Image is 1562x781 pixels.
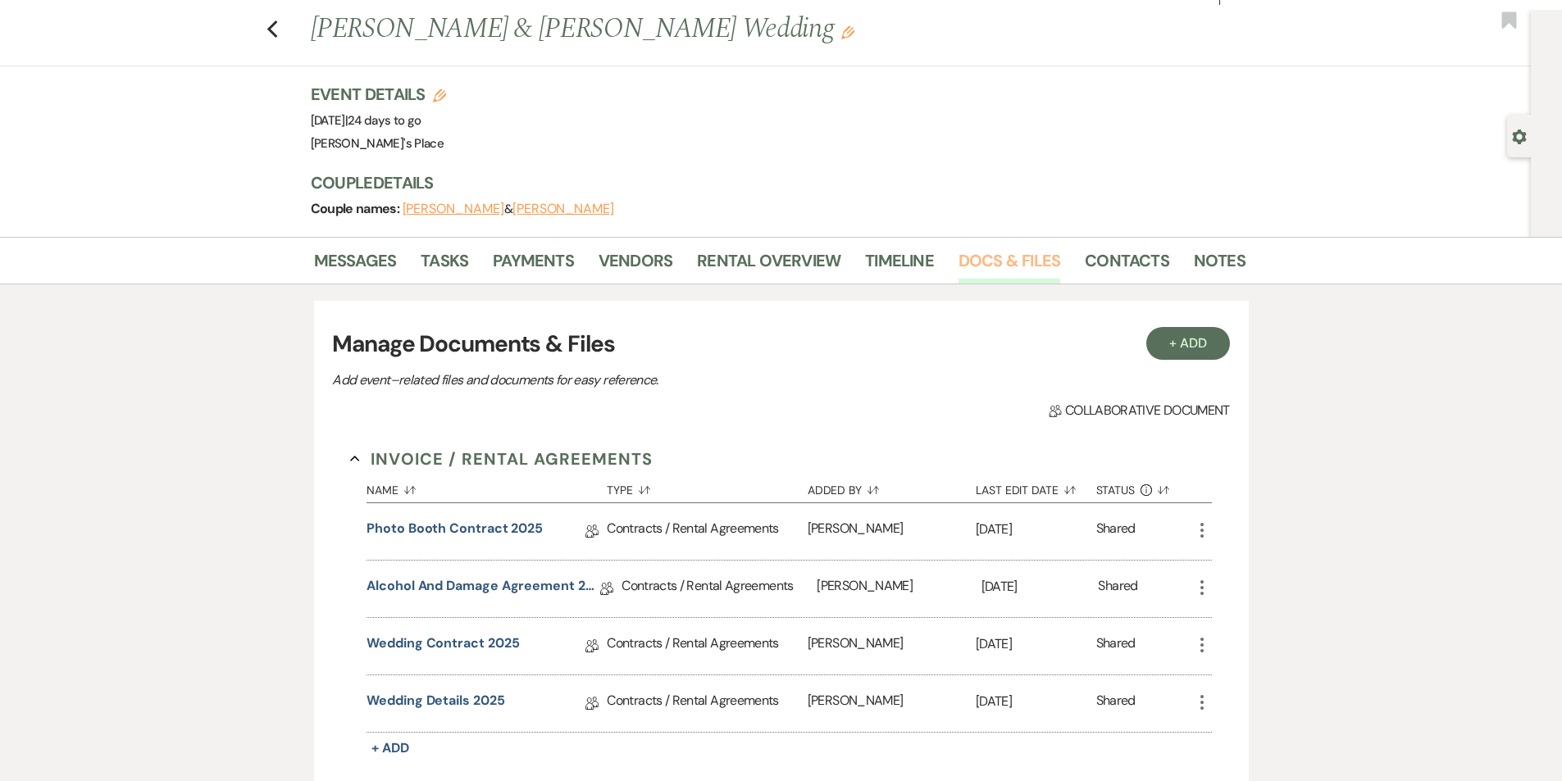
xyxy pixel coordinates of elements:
[1049,401,1229,420] span: Collaborative document
[403,201,614,217] span: &
[403,202,504,216] button: [PERSON_NAME]
[421,247,468,284] a: Tasks
[976,691,1096,712] p: [DATE]
[311,200,403,217] span: Couple names:
[367,633,519,659] a: Wedding Contract 2025
[817,561,981,617] div: [PERSON_NAME]
[1146,327,1230,360] button: + Add
[976,519,1096,540] p: [DATE]
[841,25,854,39] button: Edit
[311,135,444,152] span: [PERSON_NAME]'s Place
[607,471,807,502] button: Type
[512,202,614,216] button: [PERSON_NAME]
[1098,576,1137,602] div: Shared
[976,471,1096,502] button: Last Edit Date
[311,171,1229,194] h3: Couple Details
[1096,471,1192,502] button: Status
[697,247,840,284] a: Rental Overview
[622,561,817,617] div: Contracts / Rental Agreements
[808,618,976,674] div: [PERSON_NAME]
[348,112,421,129] span: 24 days to go
[493,247,574,284] a: Payments
[311,10,1045,49] h1: [PERSON_NAME] & [PERSON_NAME] Wedding
[1096,691,1136,716] div: Shared
[332,327,1229,361] h3: Manage Documents & Files
[345,112,421,129] span: |
[607,503,807,560] div: Contracts / Rental Agreements
[808,675,976,732] div: [PERSON_NAME]
[808,471,976,502] button: Added By
[367,691,504,716] a: Wedding Details 2025
[1194,247,1246,284] a: Notes
[1096,519,1136,544] div: Shared
[1096,484,1136,496] span: Status
[332,370,906,391] p: Add event–related files and documents for easy reference.
[976,633,1096,655] p: [DATE]
[1512,128,1527,143] button: Open lead details
[607,675,807,732] div: Contracts / Rental Agreements
[367,576,600,602] a: Alcohol and Damage Agreement 2025
[367,471,607,502] button: Name
[311,83,447,106] h3: Event Details
[959,247,1060,284] a: Docs & Files
[350,447,653,471] button: Invoice / Rental Agreements
[367,519,543,544] a: Photo Booth Contract 2025
[314,247,397,284] a: Messages
[367,737,414,760] button: + Add
[808,503,976,560] div: [PERSON_NAME]
[981,576,1099,597] p: [DATE]
[311,112,421,129] span: [DATE]
[1085,247,1169,284] a: Contacts
[599,247,672,284] a: Vendors
[865,247,934,284] a: Timeline
[1096,633,1136,659] div: Shared
[371,739,409,756] span: + Add
[607,618,807,674] div: Contracts / Rental Agreements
